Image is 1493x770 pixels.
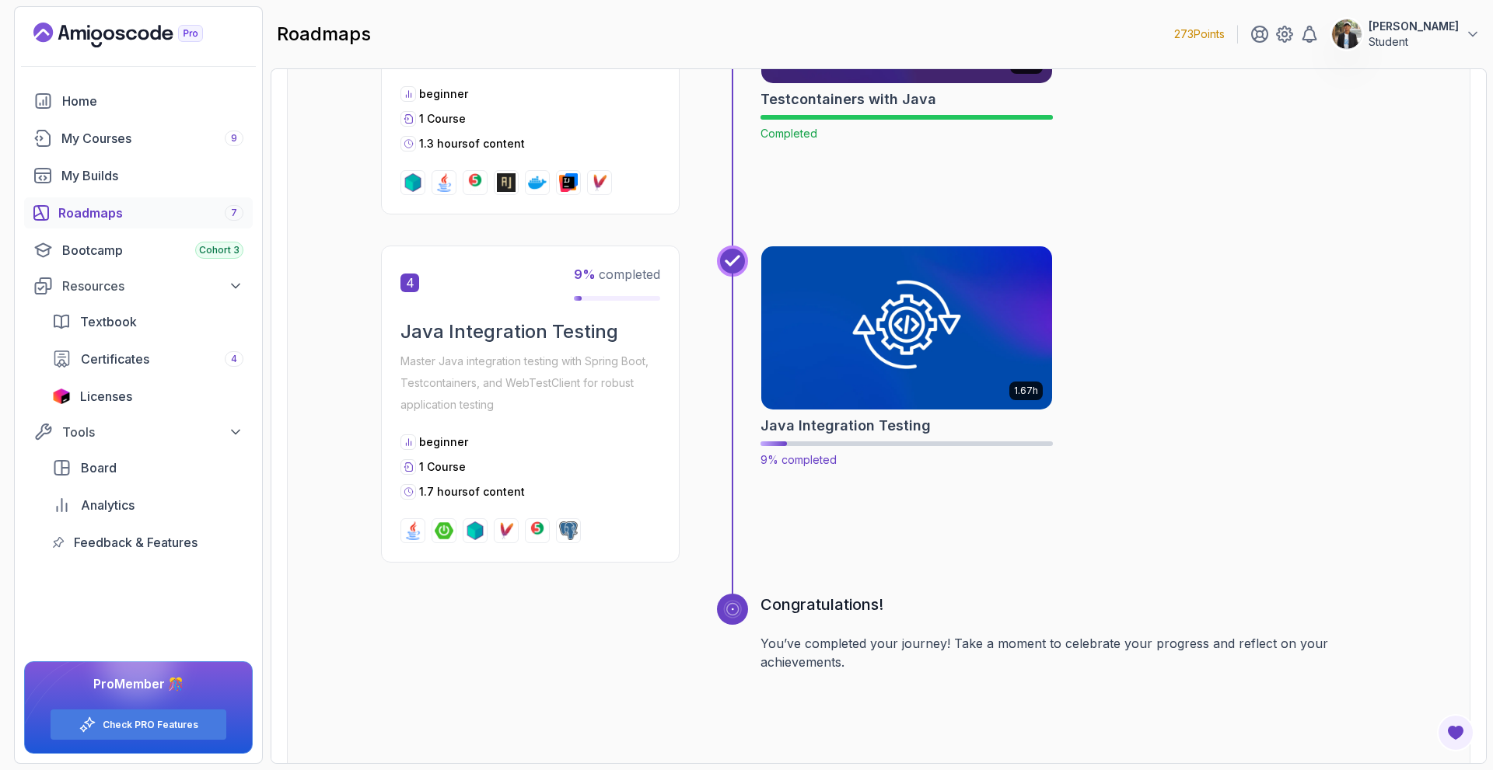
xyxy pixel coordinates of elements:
div: Tools [62,423,243,441]
a: builds [24,160,253,191]
h2: Java Integration Testing [400,319,660,344]
p: beginner [419,86,468,102]
a: Java Integration Testing card1.67hJava Integration Testing9% completed [760,246,1053,468]
span: 9% completed [760,453,837,466]
div: My Courses [61,129,243,148]
span: Board [81,458,117,477]
span: 1 Course [419,112,466,125]
div: Roadmaps [58,204,243,222]
button: Open Feedback Button [1437,714,1474,751]
span: Analytics [81,496,135,514]
span: Completed [760,127,817,140]
span: 1 Course [419,460,466,473]
p: 273 Points [1174,26,1225,42]
img: intellij logo [559,173,578,192]
p: [PERSON_NAME] [1369,19,1459,34]
span: completed [574,267,660,282]
h2: roadmaps [277,22,371,47]
img: maven logo [497,521,516,540]
a: textbook [43,306,253,337]
span: 4 [231,353,237,365]
img: junit logo [466,173,484,192]
div: Bootcamp [62,241,243,260]
span: Certificates [81,350,149,368]
img: java logo [435,173,453,192]
a: Check PRO Features [103,719,198,731]
img: user profile image [1332,19,1362,49]
img: Java Integration Testing card [754,242,1060,413]
a: board [43,452,253,483]
img: testcontainers logo [404,173,422,192]
p: 1.67h [1014,385,1038,397]
span: 9 [231,132,237,145]
a: analytics [43,490,253,521]
button: Resources [24,272,253,300]
img: spring-boot logo [435,521,453,540]
p: You’ve completed your journey! Take a moment to celebrate your progress and reflect on your achie... [760,634,1376,671]
img: testcontainers logo [466,521,484,540]
button: Check PRO Features [50,709,227,740]
img: postgres logo [559,521,578,540]
p: 1.7 hours of content [419,484,525,500]
img: java logo [404,521,422,540]
button: user profile image[PERSON_NAME]Student [1331,19,1481,50]
img: maven logo [590,173,609,192]
span: Textbook [80,312,137,331]
a: courses [24,123,253,154]
span: Licenses [80,387,132,406]
div: Resources [62,277,243,295]
img: docker logo [528,173,547,192]
h3: Congratulations! [760,594,1376,615]
img: junit logo [528,521,547,540]
h2: Testcontainers with Java [760,89,936,110]
span: Feedback & Features [74,533,198,552]
a: roadmaps [24,197,253,228]
a: certificates [43,343,253,375]
span: 4 [400,274,419,292]
a: Landing page [33,23,239,47]
a: licenses [43,381,253,412]
h2: Java Integration Testing [760,415,931,437]
p: 1.3 hours of content [419,136,525,152]
p: Student [1369,34,1459,50]
button: Tools [24,418,253,446]
p: Master Java integration testing with Spring Boot, Testcontainers, and WebTestClient for robust ap... [400,350,660,416]
span: 9 % [574,267,596,282]
img: jetbrains icon [52,388,71,404]
p: beginner [419,434,468,450]
a: home [24,85,253,117]
div: Home [62,92,243,110]
a: bootcamp [24,235,253,266]
div: My Builds [61,166,243,185]
span: Cohort 3 [199,244,240,256]
a: feedback [43,527,253,558]
span: 7 [231,207,237,219]
img: assertj logo [497,173,516,192]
